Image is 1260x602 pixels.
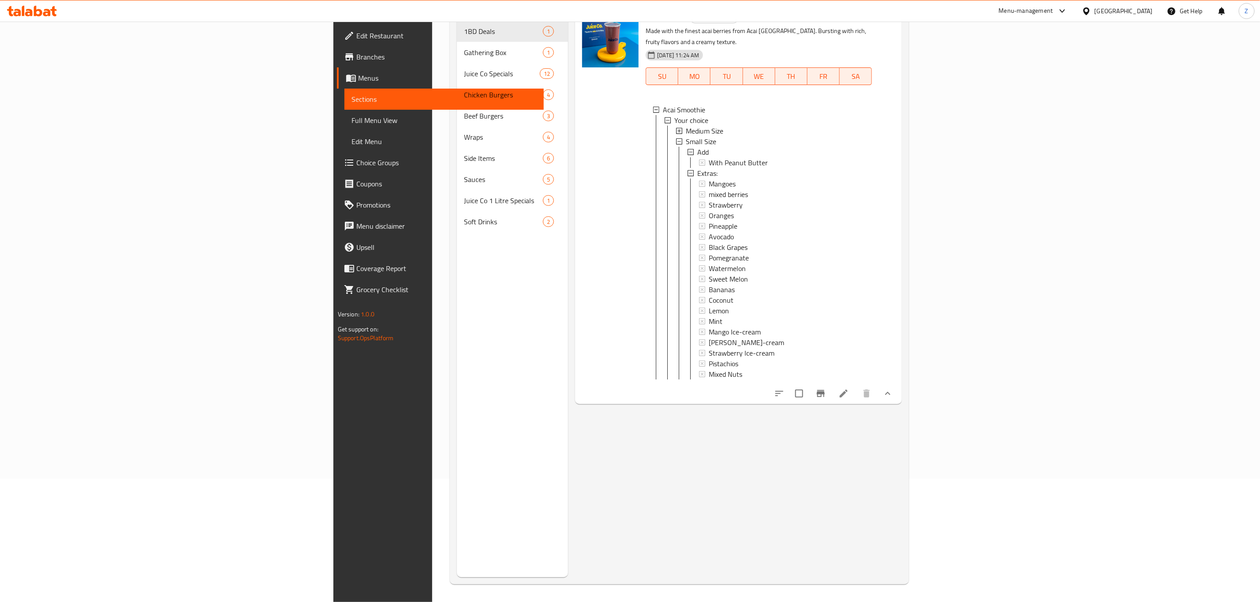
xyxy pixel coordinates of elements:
div: Menu-management [999,6,1053,16]
span: Lemon [709,305,729,316]
span: Bananas [709,284,735,295]
a: Edit Menu [344,131,544,152]
span: Pistachios [709,358,738,369]
span: Wraps [464,132,543,142]
a: Branches [337,46,544,67]
svg: Show Choices [882,388,893,399]
button: WE [743,67,775,85]
span: SU [650,70,675,83]
button: delete [856,383,877,404]
span: With Peanut Butter [709,157,768,168]
div: Wraps4 [457,126,568,148]
span: Get support on: [338,323,378,335]
span: [PERSON_NAME]-cream [709,337,784,348]
img: Acai Smoothie [582,11,639,67]
span: Menu disclaimer [356,221,537,231]
button: Branch-specific-item [810,383,831,404]
div: items [543,89,554,100]
span: WE [747,70,772,83]
button: TH [775,67,808,85]
span: 5 [543,175,553,184]
span: Sauces [464,174,543,185]
span: Add [697,147,709,157]
button: TU [710,67,743,85]
span: Medium Size [686,126,723,136]
button: sort-choices [769,383,790,404]
h6: 0 BHD [875,11,895,23]
nav: Menu sections [457,17,568,236]
span: Pomegranate [709,253,749,263]
div: items [543,47,554,58]
span: Juice Co 1 Litre Specials [464,195,543,206]
a: Promotions [337,194,544,216]
button: show more [877,383,898,404]
div: Chicken Burgers4 [457,84,568,105]
div: Juice Co Specials12 [457,63,568,84]
span: Gathering Box [464,47,543,58]
span: Extras: [697,168,718,178]
span: Z [1245,6,1249,16]
span: 1 [543,48,553,57]
a: Edit Restaurant [337,25,544,46]
div: items [543,174,554,185]
span: Chicken Burgers [464,89,543,100]
span: Mangoes [709,178,736,189]
span: Soft Drinks [464,216,543,227]
button: FR [808,67,840,85]
span: [DATE] 11:24 AM [654,51,703,59]
span: Edit Restaurant [356,30,537,41]
span: Coconut [709,295,733,305]
span: Beef Burgers [464,111,543,121]
span: mixed berries [709,189,748,200]
div: Sauces5 [457,169,568,190]
div: [GEOGRAPHIC_DATA] [1095,6,1153,16]
span: Strawberry [709,200,743,210]
div: 1BD Deals1 [457,21,568,42]
div: Juice Co 1 Litre Specials1 [457,190,568,211]
span: Strawberry Ice-cream [709,348,774,358]
span: Juice Co Specials [464,68,540,79]
span: Version: [338,308,359,320]
span: Mint [709,316,722,327]
a: Support.OpsPlatform [338,332,394,344]
div: Side Items6 [457,148,568,169]
span: Grocery Checklist [356,284,537,295]
div: Side Items [464,153,543,164]
span: Pineapple [709,221,737,231]
span: Black Grapes [709,242,748,253]
div: Beef Burgers3 [457,105,568,126]
div: items [543,153,554,164]
span: Mixed Nuts [709,369,742,379]
div: items [540,68,554,79]
span: Full Menu View [351,115,537,126]
div: items [543,216,554,227]
a: Grocery Checklist [337,279,544,300]
a: Full Menu View [344,110,544,131]
a: Coupons [337,173,544,194]
span: Menus [358,73,537,83]
div: items [543,195,554,206]
span: TH [779,70,804,83]
a: Sections [344,89,544,110]
span: Promotions [356,200,537,210]
div: items [543,132,554,142]
span: 1.0.0 [361,308,374,320]
span: TU [714,70,739,83]
a: Choice Groups [337,152,544,173]
span: Sweet Melon [709,274,748,284]
span: 3 [543,112,553,120]
div: items [543,111,554,121]
a: Menu disclaimer [337,216,544,237]
span: Upsell [356,242,537,253]
span: FR [811,70,836,83]
a: Coverage Report [337,258,544,279]
div: Soft Drinks2 [457,211,568,232]
span: Choice Groups [356,157,537,168]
